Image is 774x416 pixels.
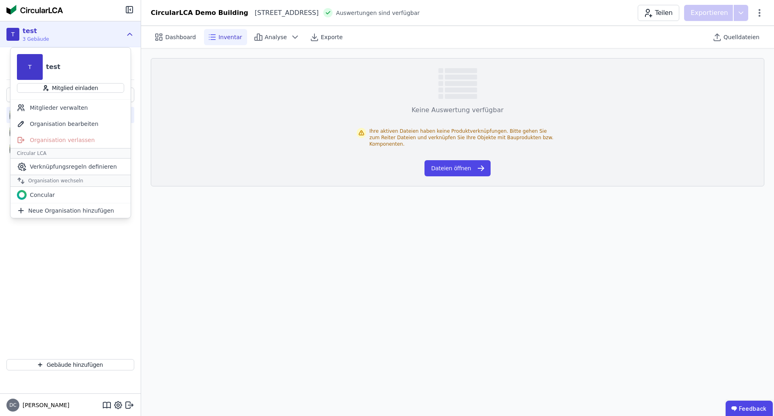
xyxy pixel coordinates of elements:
[438,68,477,99] img: empty-state
[6,28,19,41] div: T
[10,109,19,121] img: CircularLCA Demo Building
[46,62,60,72] div: test
[10,116,131,132] div: Organisation bearbeiten
[424,160,490,176] button: Dateien öffnen
[10,175,131,187] div: Organisation wechseln
[691,8,730,18] p: Exportieren
[27,191,55,199] div: Concular
[17,83,124,93] button: Mitglied einladen
[638,5,679,21] button: Teilen
[248,8,319,18] div: [STREET_ADDRESS]
[10,142,19,155] img: CircularLCA Demo Building
[724,33,759,41] span: Quelldateien
[30,163,117,171] span: Verknüpfungsregeln definieren
[369,128,558,147] div: Ihre aktiven Dateien haben keine Produktverknüpfungen. Bitte gehen Sie zum Reiter Dateien und ver...
[151,8,248,18] div: CircularLCA Demo Building
[17,190,27,200] img: Concular
[321,33,343,41] span: Exporte
[23,26,49,36] div: test
[336,9,420,17] span: Auswertungen sind verfügbar
[9,403,17,408] span: DC
[23,36,49,42] span: 3 Gebäude
[6,5,63,15] img: Concular
[10,125,19,138] img: CircularLCA Demo Building
[165,33,196,41] span: Dashboard
[19,401,69,409] span: [PERSON_NAME]
[10,148,131,159] div: Circular LCA
[17,54,43,80] div: T
[28,207,114,215] span: Neue Organisation hinzufügen
[265,33,287,41] span: Analyse
[6,359,134,370] button: Gebäude hinzufügen
[10,100,131,116] div: Mitglieder verwalten
[10,132,131,148] div: Organisation verlassen
[412,105,504,115] div: Keine Auswertung verfügbar
[218,33,242,41] span: Inventar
